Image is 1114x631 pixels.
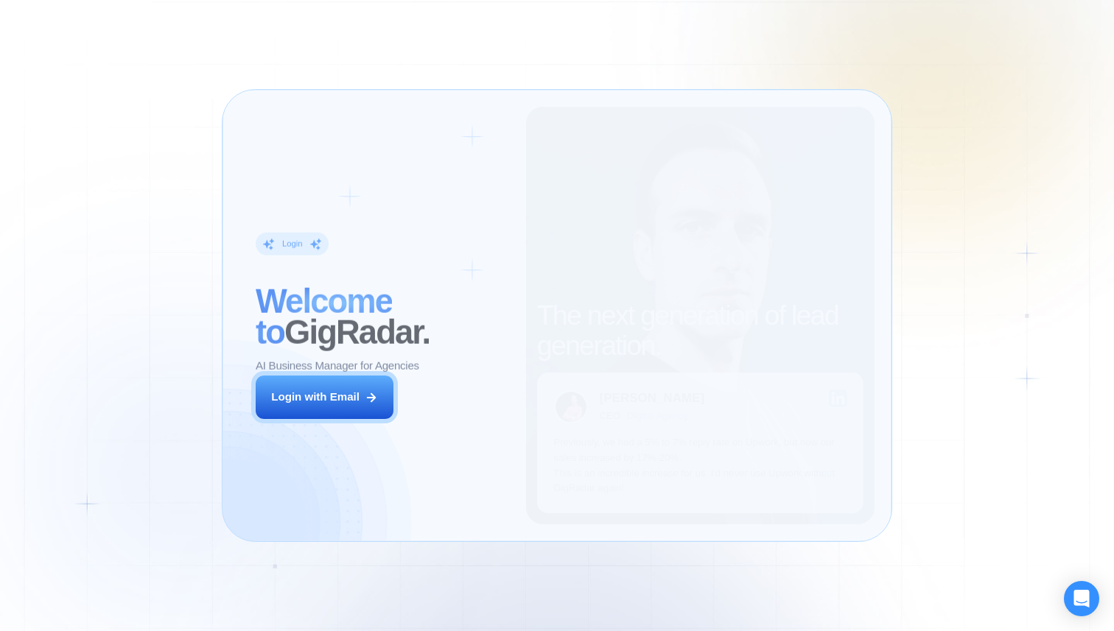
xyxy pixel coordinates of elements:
div: Login [282,239,303,250]
h2: ‍ GigRadar. [256,286,509,348]
div: Digital Agency [627,410,688,421]
div: Open Intercom Messenger [1064,581,1099,616]
h2: The next generation of lead generation. [537,300,864,362]
p: AI Business Manager for Agencies [256,359,419,374]
div: [PERSON_NAME] [600,392,704,404]
p: Previously, we had a 5% to 7% reply rate on Upwork, but now our sales increased by 17%-20%. This ... [553,435,847,496]
span: Welcome to [256,283,392,351]
div: CEO [600,410,620,421]
div: Login with Email [271,389,360,405]
button: Login with Email [256,376,393,419]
